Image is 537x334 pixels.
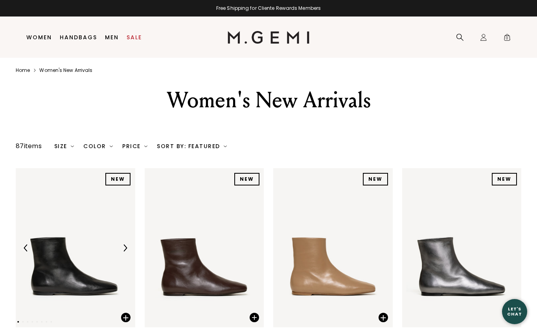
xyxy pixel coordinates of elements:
img: chevron-down.svg [71,145,74,148]
img: chevron-down.svg [144,145,147,148]
a: Men [105,34,119,40]
div: Color [83,143,113,149]
div: NEW [105,173,131,185]
div: NEW [363,173,388,185]
img: chevron-down.svg [110,145,113,148]
a: Home [16,67,30,73]
div: NEW [492,173,517,185]
a: Handbags [60,34,97,40]
div: NEW [234,173,259,185]
div: Sort By: Featured [157,143,227,149]
img: chevron-down.svg [224,145,227,148]
img: The Una Bootie [273,168,393,327]
span: 0 [503,35,511,43]
div: Let's Chat [502,306,527,316]
a: Women [26,34,52,40]
div: Women's New Arrivals [123,86,414,114]
img: M.Gemi [228,31,310,44]
img: Next Arrow [121,244,129,251]
div: 87 items [16,141,42,151]
a: Sale [127,34,142,40]
img: The Una Bootie [16,168,135,327]
img: The Una Bootie [402,168,522,327]
a: Women's new arrivals [39,67,92,73]
img: Previous Arrow [22,244,29,251]
img: The Una Bootie [145,168,264,327]
div: Price [122,143,147,149]
div: Size [54,143,74,149]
